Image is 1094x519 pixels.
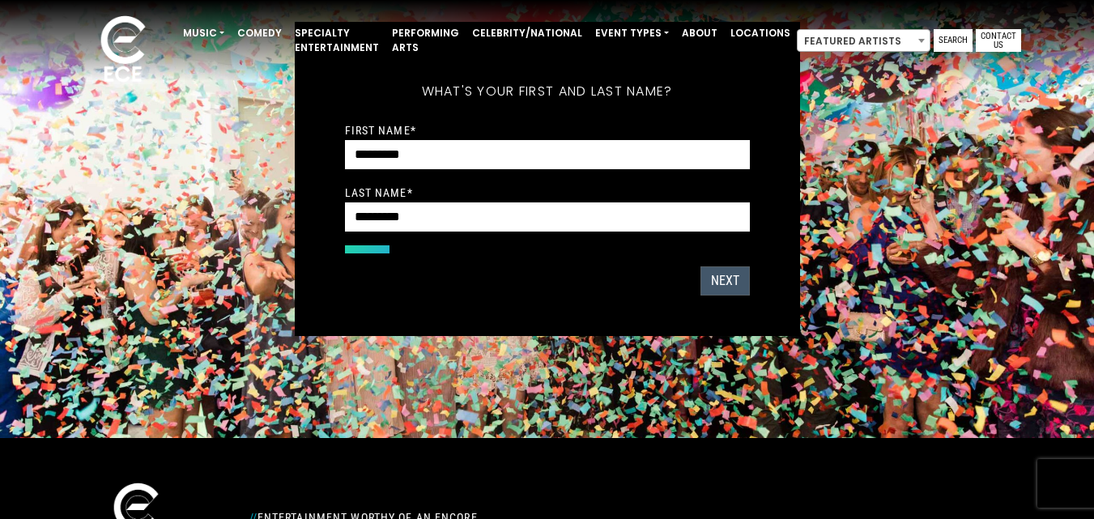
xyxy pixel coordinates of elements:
a: Specialty Entertainment [288,19,385,62]
span: Featured Artists [797,29,930,52]
a: Contact Us [976,29,1021,52]
span: Featured Artists [798,30,930,53]
a: Search [934,29,973,52]
label: Last Name [345,185,413,200]
a: About [675,19,724,47]
a: Music [177,19,231,47]
button: Next [700,266,750,296]
a: Locations [724,19,797,47]
label: First Name [345,123,416,138]
img: ece_new_logo_whitev2-1.png [83,11,164,90]
a: Celebrity/National [466,19,589,47]
a: Event Types [589,19,675,47]
a: Comedy [231,19,288,47]
a: Performing Arts [385,19,466,62]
